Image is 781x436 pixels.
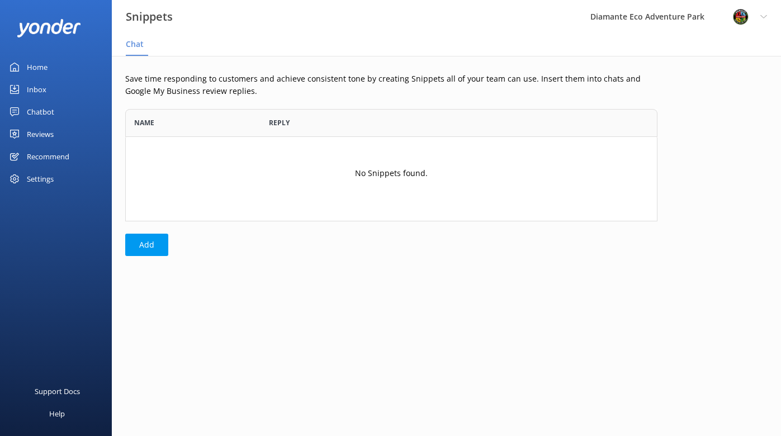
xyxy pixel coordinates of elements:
img: yonder-white-logo.png [17,19,81,37]
button: Add [125,234,168,256]
div: Home [27,56,48,78]
span: Name [134,117,154,128]
p: Save time responding to customers and achieve consistent tone by creating Snippets all of your te... [125,73,657,98]
div: Support Docs [35,380,80,402]
div: Recommend [27,145,69,168]
img: 831-1756915225.png [732,8,749,25]
h3: Snippets [126,8,173,26]
div: grid [125,137,657,221]
div: Settings [27,168,54,190]
span: Reply [269,117,290,128]
div: Reviews [27,123,54,145]
div: Chatbot [27,101,54,123]
span: Chat [126,39,144,50]
p: No Snippets found. [355,167,428,179]
div: Inbox [27,78,46,101]
div: Help [49,402,65,425]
